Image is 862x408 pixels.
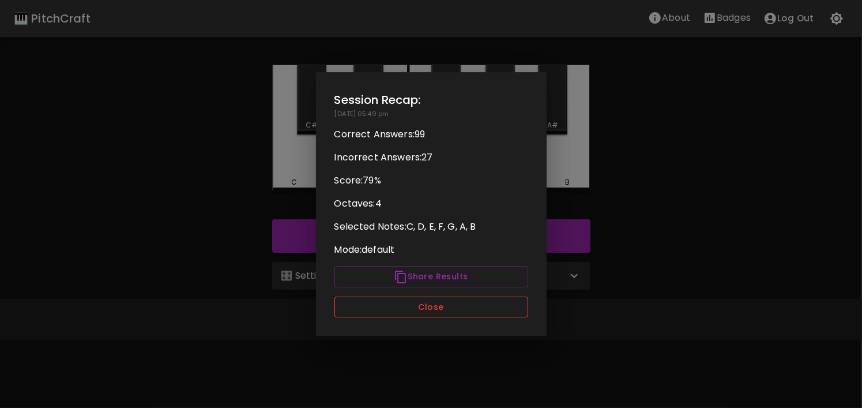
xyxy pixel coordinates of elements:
[334,243,528,257] p: Mode: default
[334,297,528,318] button: Close
[334,91,528,109] h2: Session Recap:
[334,266,528,287] button: Share Results
[334,151,528,164] p: Incorrect Answers: 27
[334,197,528,211] p: Octaves: 4
[334,128,528,141] p: Correct Answers: 99
[334,220,528,234] p: Selected Notes: C, D, E, F, G, A, B
[334,174,528,188] p: Score: 79 %
[334,109,528,119] p: [DATE] 05:49 pm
